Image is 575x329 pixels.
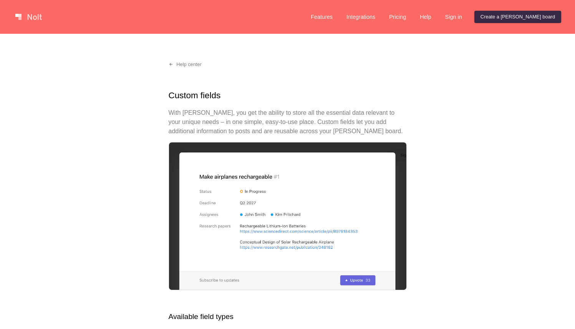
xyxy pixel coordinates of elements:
[169,142,407,290] img: Custom fields
[169,311,407,322] h2: Available field types
[169,108,407,136] p: With [PERSON_NAME], you get the ability to store all the essential data relevant to your unique n...
[340,11,381,23] a: Integrations
[474,11,561,23] a: Create a [PERSON_NAME] board
[439,11,468,23] a: Sign in
[383,11,412,23] a: Pricing
[169,89,407,102] h1: Custom fields
[305,11,339,23] a: Features
[414,11,437,23] a: Help
[162,58,208,71] a: Help center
